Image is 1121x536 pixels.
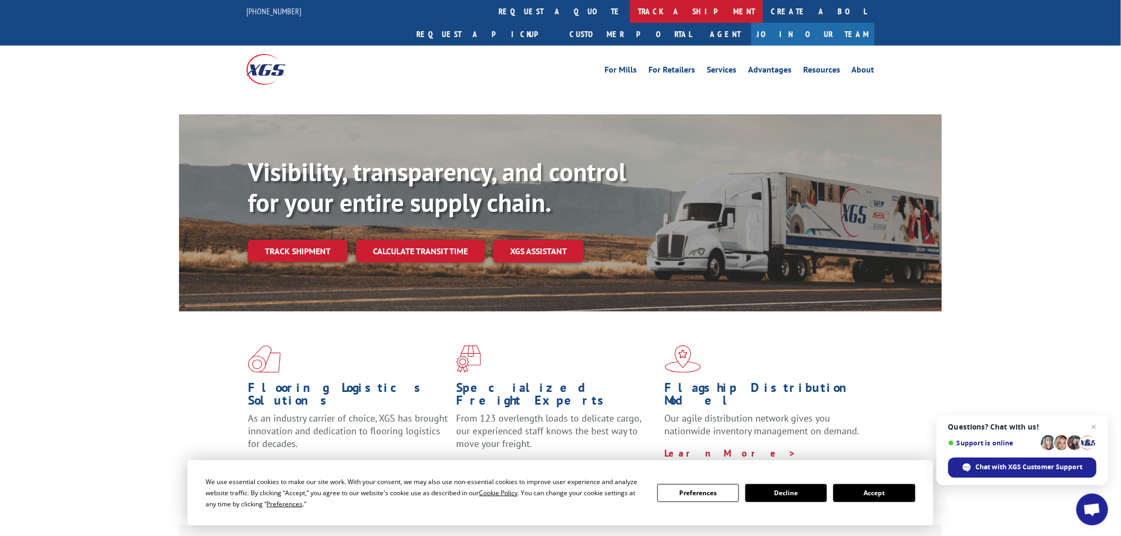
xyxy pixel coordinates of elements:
span: Close chat [1088,421,1100,433]
span: Cookie Policy [479,488,518,497]
p: From 123 overlength loads to delicate cargo, our experienced staff knows the best way to move you... [456,412,656,459]
div: Open chat [1076,494,1108,525]
button: Decline [745,484,827,502]
a: Track shipment [248,240,348,262]
a: Learn More > [665,447,797,459]
span: Our agile distribution network gives you nationwide inventory management on demand. [665,412,860,437]
a: [PHONE_NUMBER] [246,6,301,16]
div: Cookie Consent Prompt [188,460,933,525]
a: Resources [803,66,840,77]
img: xgs-icon-focused-on-flooring-red [456,345,481,373]
a: Agent [699,23,751,46]
b: Visibility, transparency, and control for your entire supply chain. [248,155,626,219]
img: xgs-icon-flagship-distribution-model-red [665,345,701,373]
h1: Flagship Distribution Model [665,381,865,412]
button: Preferences [657,484,739,502]
span: Questions? Chat with us! [948,423,1097,431]
a: Learn More > [248,460,380,472]
a: XGS ASSISTANT [493,240,584,263]
img: xgs-icon-total-supply-chain-intelligence-red [248,345,281,373]
div: Chat with XGS Customer Support [948,458,1097,478]
span: Chat with XGS Customer Support [976,462,1083,472]
div: We use essential cookies to make our site work. With your consent, we may also use non-essential ... [206,476,644,510]
a: Customer Portal [562,23,699,46]
a: Learn More > [456,460,588,472]
a: Services [707,66,736,77]
button: Accept [833,484,915,502]
a: About [852,66,875,77]
a: For Retailers [648,66,695,77]
h1: Specialized Freight Experts [456,381,656,412]
span: Support is online [948,439,1037,447]
a: Join Our Team [751,23,875,46]
a: Request a pickup [408,23,562,46]
a: For Mills [604,66,637,77]
span: Preferences [266,499,303,508]
span: As an industry carrier of choice, XGS has brought innovation and dedication to flooring logistics... [248,412,448,450]
a: Advantages [748,66,791,77]
a: Calculate transit time [356,240,485,263]
h1: Flooring Logistics Solutions [248,381,448,412]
